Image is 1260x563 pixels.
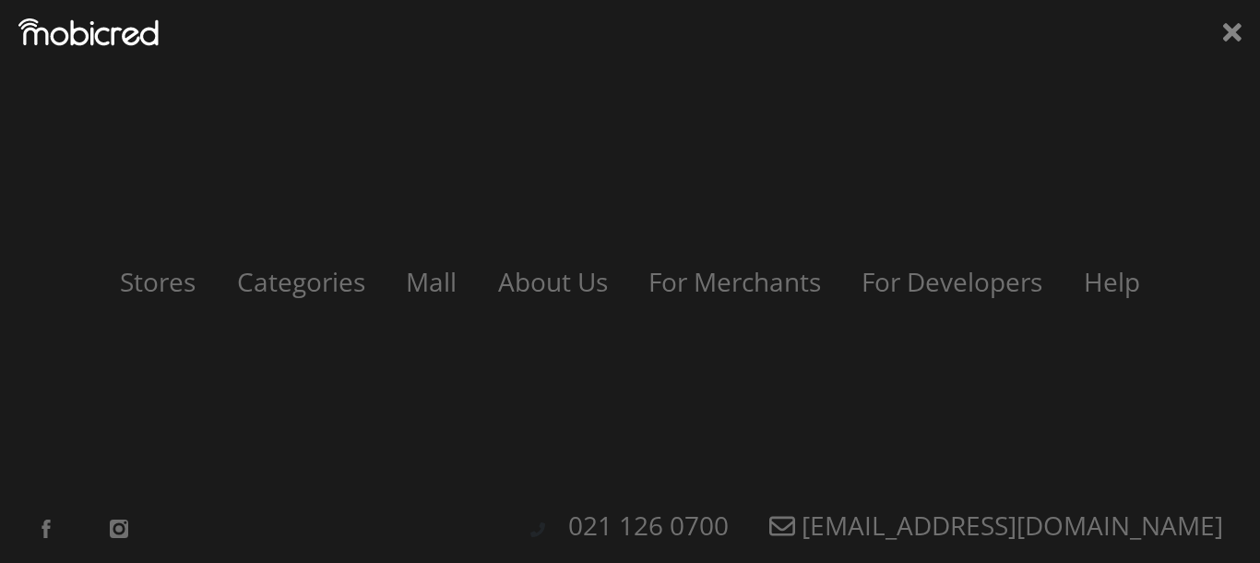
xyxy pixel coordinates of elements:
[550,508,747,543] a: 021 126 0700
[751,508,1242,543] a: [EMAIL_ADDRESS][DOMAIN_NAME]
[387,264,475,299] a: Mall
[18,18,159,46] img: Mobicred
[1065,264,1159,299] a: Help
[843,264,1061,299] a: For Developers
[630,264,839,299] a: For Merchants
[219,264,384,299] a: Categories
[101,264,214,299] a: Stores
[480,264,626,299] a: About Us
